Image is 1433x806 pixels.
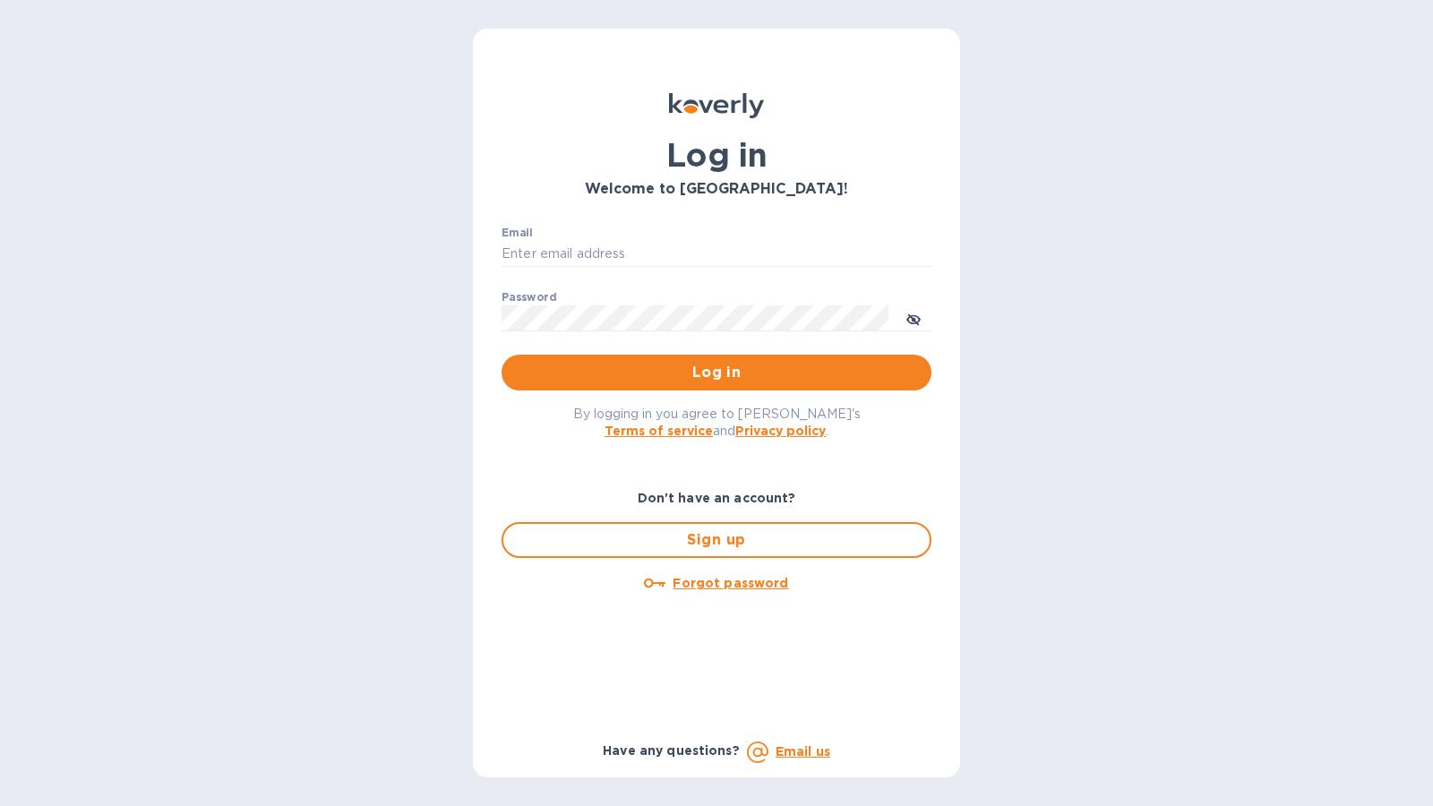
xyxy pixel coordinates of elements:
[502,355,931,390] button: Log in
[502,227,533,238] label: Email
[603,743,740,758] b: Have any questions?
[573,407,861,438] span: By logging in you agree to [PERSON_NAME]'s and .
[502,136,931,174] h1: Log in
[502,241,931,268] input: Enter email address
[502,292,556,303] label: Password
[502,181,931,198] h3: Welcome to [GEOGRAPHIC_DATA]!
[735,424,826,438] a: Privacy policy
[516,362,917,383] span: Log in
[669,93,764,118] img: Koverly
[502,522,931,558] button: Sign up
[605,424,713,438] a: Terms of service
[896,300,931,336] button: toggle password visibility
[638,491,796,505] b: Don't have an account?
[518,529,915,551] span: Sign up
[673,576,788,590] u: Forgot password
[776,744,830,759] a: Email us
